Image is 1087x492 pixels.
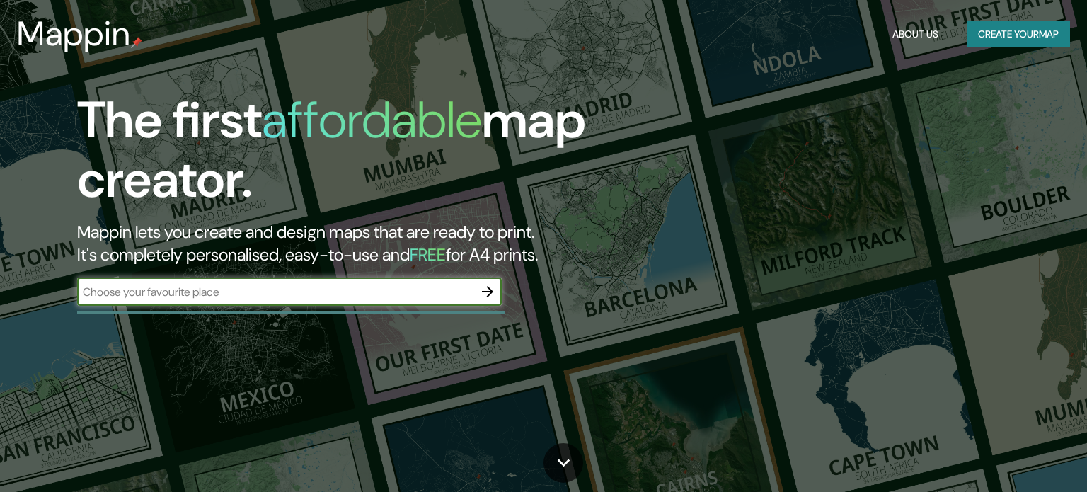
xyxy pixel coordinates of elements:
h1: affordable [262,87,482,153]
button: Create yourmap [967,21,1070,47]
button: About Us [887,21,944,47]
h2: Mappin lets you create and design maps that are ready to print. It's completely personalised, eas... [77,221,621,266]
h3: Mappin [17,14,131,54]
input: Choose your favourite place [77,284,473,300]
h5: FREE [410,244,446,265]
img: mappin-pin [131,37,142,48]
h1: The first map creator. [77,91,621,221]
